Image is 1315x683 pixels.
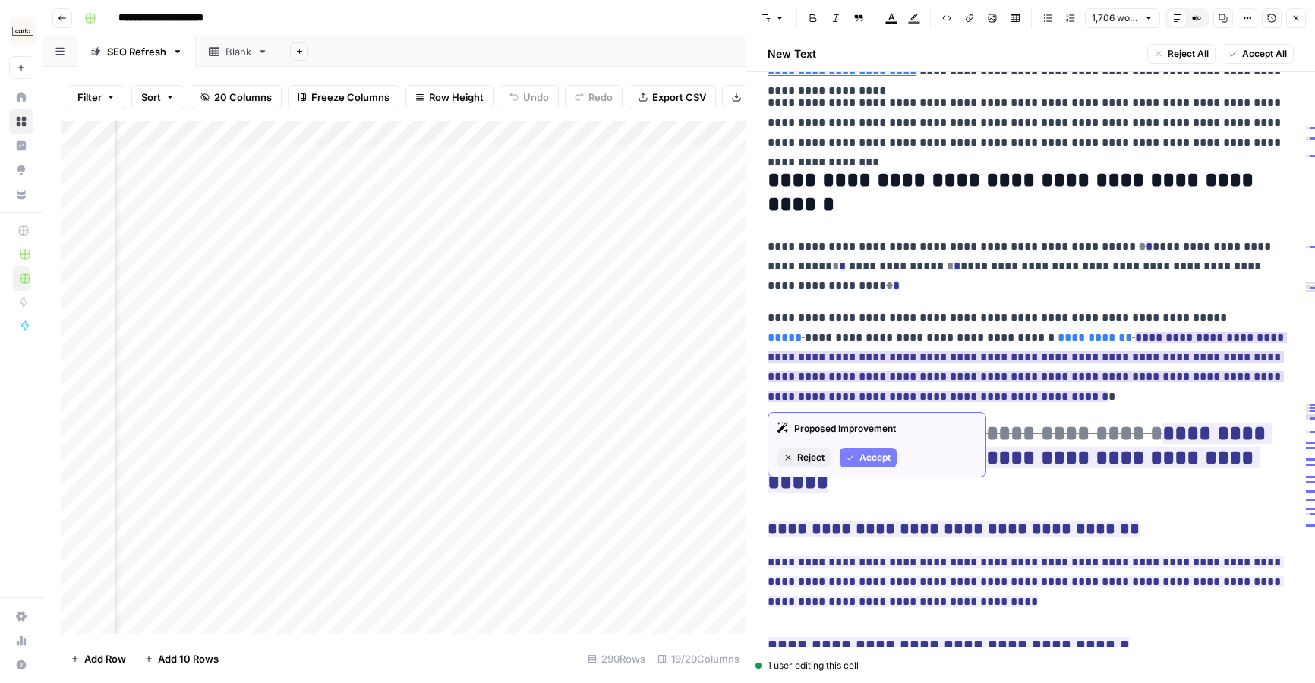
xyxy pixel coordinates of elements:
[68,85,125,109] button: Filter
[9,109,33,134] a: Browse
[1242,47,1287,61] span: Accept All
[755,659,1306,672] div: 1 user editing this cell
[196,36,281,67] a: Blank
[77,36,196,67] a: SEO Refresh
[582,647,651,671] div: 290 Rows
[1222,44,1294,64] button: Accept All
[500,85,559,109] button: Undo
[311,90,389,105] span: Freeze Columns
[141,90,161,105] span: Sort
[77,90,102,105] span: Filter
[777,422,976,436] div: Proposed Improvement
[9,628,33,653] a: Usage
[9,604,33,628] a: Settings
[797,451,825,464] span: Reject
[629,85,716,109] button: Export CSV
[1168,47,1209,61] span: Reject All
[405,85,494,109] button: Row Height
[588,90,613,105] span: Redo
[565,85,623,109] button: Redo
[9,134,33,158] a: Insights
[214,90,272,105] span: 20 Columns
[777,448,831,467] button: Reject
[859,451,891,464] span: Accept
[9,158,33,182] a: Opportunities
[1092,11,1140,25] span: 1,706 words
[652,90,706,105] span: Export CSV
[84,651,126,666] span: Add Row
[131,85,184,109] button: Sort
[288,85,399,109] button: Freeze Columns
[429,90,484,105] span: Row Height
[9,653,33,677] button: Help + Support
[1147,44,1216,64] button: Reject All
[191,85,282,109] button: 20 Columns
[9,85,33,109] a: Home
[9,17,36,45] img: Carta Logo
[840,448,897,467] button: Accept
[651,647,746,671] div: 19/20 Columns
[1085,8,1160,28] button: 1,706 words
[135,647,228,671] button: Add 10 Rows
[61,647,135,671] button: Add Row
[225,44,251,59] div: Blank
[523,90,549,105] span: Undo
[9,182,33,206] a: Your Data
[768,46,816,61] h2: New Text
[107,44,166,59] div: SEO Refresh
[158,651,219,666] span: Add 10 Rows
[9,12,33,50] button: Workspace: Carta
